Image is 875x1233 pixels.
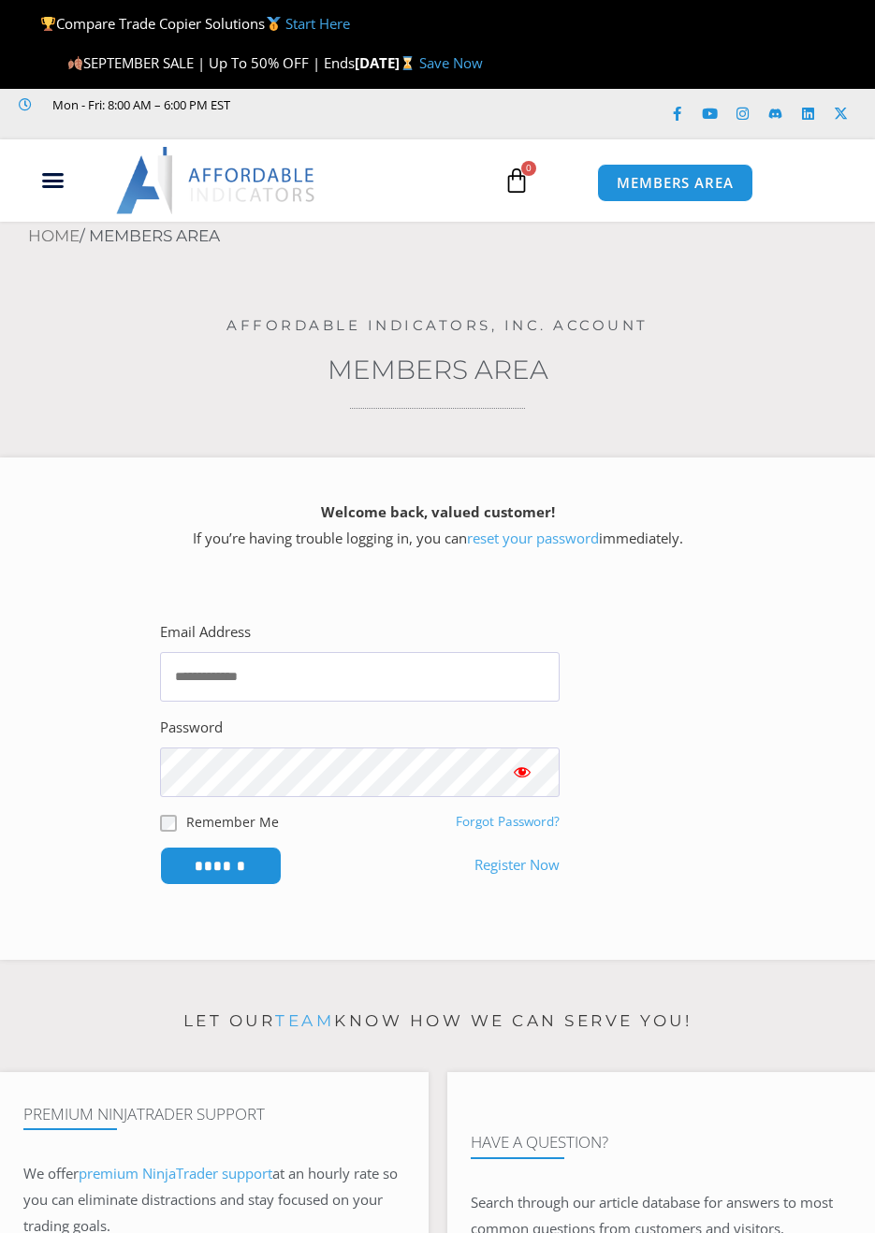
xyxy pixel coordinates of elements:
[419,53,483,72] a: Save Now
[28,226,80,245] a: Home
[48,94,230,116] span: Mon - Fri: 8:00 AM – 6:00 PM EST
[475,153,558,208] a: 0
[116,147,317,214] img: LogoAI | Affordable Indicators – NinjaTrader
[617,176,734,190] span: MEMBERS AREA
[485,747,560,797] button: Show password
[160,619,251,646] label: Email Address
[521,161,536,176] span: 0
[19,116,299,135] iframe: Customer reviews powered by Trustpilot
[401,56,415,70] img: ⌛
[467,529,599,547] a: reset your password
[267,17,281,31] img: 🥇
[23,1164,79,1182] span: We offer
[474,852,560,878] a: Register Now
[275,1011,334,1030] a: team
[40,14,349,33] span: Compare Trade Copier Solutions
[28,222,875,252] nav: Breadcrumb
[355,53,419,72] strong: [DATE]
[23,1105,405,1124] h4: Premium NinjaTrader Support
[68,56,82,70] img: 🍂
[456,813,560,830] a: Forgot Password?
[321,502,555,521] strong: Welcome back, valued customer!
[160,715,223,741] label: Password
[471,1133,853,1152] h4: Have A Question?
[186,812,279,832] label: Remember Me
[79,1164,272,1182] a: premium NinjaTrader support
[226,316,649,334] a: Affordable Indicators, Inc. Account
[67,53,355,72] span: SEPTEMBER SALE | Up To 50% OFF | Ends
[597,164,753,202] a: MEMBERS AREA
[33,500,842,552] p: If you’re having trouble logging in, you can immediately.
[328,354,548,385] a: Members Area
[285,14,350,33] a: Start Here
[9,163,96,198] div: Menu Toggle
[41,17,55,31] img: 🏆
